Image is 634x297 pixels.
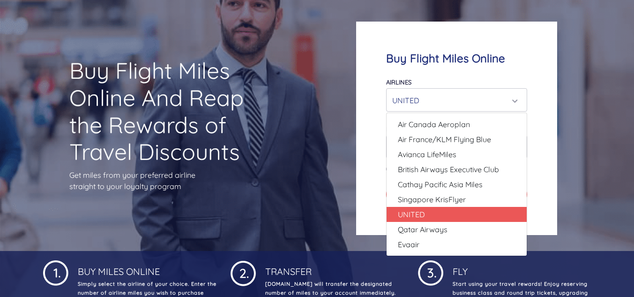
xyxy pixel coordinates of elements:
[418,259,443,286] img: 1
[386,88,527,112] button: UNITED
[69,57,278,165] h1: Buy Flight Miles Online And Reap the Rewards of Travel Discounts
[76,259,216,277] h4: Buy Miles Online
[398,164,499,175] span: British Airways Executive Club
[43,259,68,286] img: 1
[386,78,411,86] label: Airlines
[398,119,470,130] span: Air Canada Aeroplan
[263,259,404,277] h4: Transfer
[231,259,256,286] img: 1
[398,239,419,250] span: Evaair
[69,169,278,192] p: Get miles from your preferred airline straight to your loyalty program
[398,179,483,190] span: Cathay Pacific Asia Miles
[398,194,466,205] span: Singapore KrisFlyer
[398,224,448,235] span: Qatar Airways
[398,149,456,160] span: Avianca LifeMiles
[398,209,425,220] span: UNITED
[451,259,591,277] h4: Fly
[386,52,527,65] h4: Buy Flight Miles Online
[392,91,515,109] div: UNITED
[398,134,491,145] span: Air France/KLM Flying Blue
